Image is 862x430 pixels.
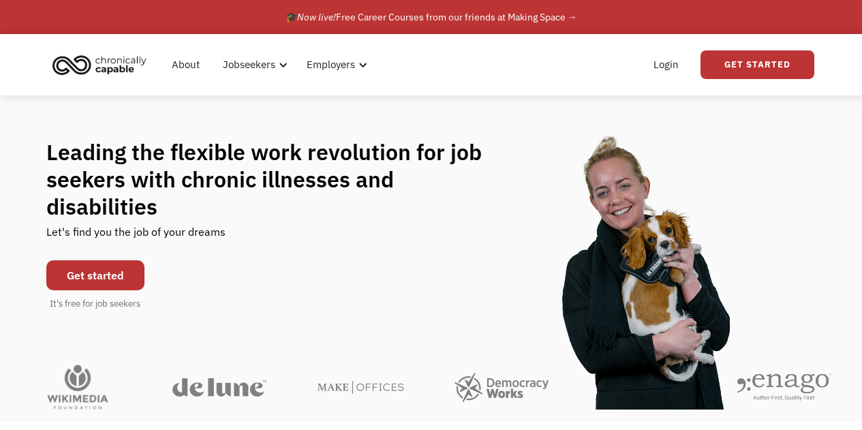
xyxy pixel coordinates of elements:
a: home [48,50,157,80]
a: About [164,43,208,87]
a: Get Started [701,50,814,79]
img: Chronically Capable logo [48,50,151,80]
div: Jobseekers [215,43,292,87]
a: Get started [46,260,144,290]
div: Jobseekers [223,57,275,73]
div: It's free for job seekers [50,297,140,311]
div: Employers [298,43,371,87]
em: Now live! [297,11,336,23]
div: Let's find you the job of your dreams [46,220,226,254]
div: Employers [307,57,355,73]
h1: Leading the flexible work revolution for job seekers with chronic illnesses and disabilities [46,138,508,220]
a: Login [645,43,687,87]
div: 🎓 Free Career Courses from our friends at Making Space → [286,9,577,25]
